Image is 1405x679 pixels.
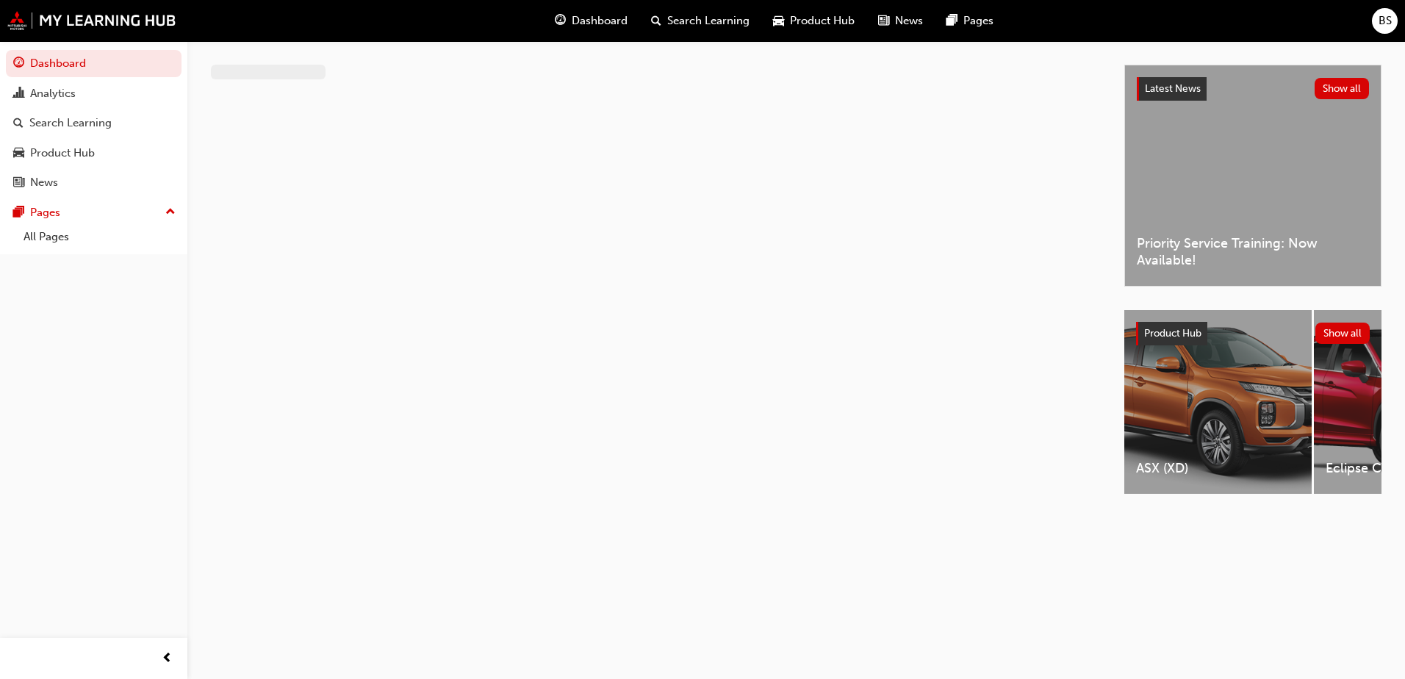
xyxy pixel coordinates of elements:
[1144,327,1201,339] span: Product Hub
[13,117,24,130] span: search-icon
[572,12,628,29] span: Dashboard
[1124,310,1312,494] a: ASX (XD)
[1315,323,1370,344] button: Show all
[963,12,993,29] span: Pages
[6,80,182,107] a: Analytics
[1145,82,1201,95] span: Latest News
[6,47,182,199] button: DashboardAnalyticsSearch LearningProduct HubNews
[555,12,566,30] span: guage-icon
[878,12,889,30] span: news-icon
[6,50,182,77] a: Dashboard
[1137,77,1369,101] a: Latest NewsShow all
[1379,12,1392,29] span: BS
[895,12,923,29] span: News
[30,85,76,102] div: Analytics
[13,147,24,160] span: car-icon
[667,12,750,29] span: Search Learning
[773,12,784,30] span: car-icon
[7,11,176,30] img: mmal
[6,169,182,196] a: News
[29,115,112,132] div: Search Learning
[6,199,182,226] button: Pages
[1372,8,1398,34] button: BS
[30,145,95,162] div: Product Hub
[946,12,957,30] span: pages-icon
[13,57,24,71] span: guage-icon
[6,140,182,167] a: Product Hub
[1315,78,1370,99] button: Show all
[935,6,1005,36] a: pages-iconPages
[13,87,24,101] span: chart-icon
[1124,65,1381,287] a: Latest NewsShow allPriority Service Training: Now Available!
[30,174,58,191] div: News
[1137,235,1369,268] span: Priority Service Training: Now Available!
[6,109,182,137] a: Search Learning
[790,12,855,29] span: Product Hub
[30,204,60,221] div: Pages
[18,226,182,248] a: All Pages
[1136,322,1370,345] a: Product HubShow all
[13,176,24,190] span: news-icon
[13,206,24,220] span: pages-icon
[639,6,761,36] a: search-iconSearch Learning
[165,203,176,222] span: up-icon
[543,6,639,36] a: guage-iconDashboard
[761,6,866,36] a: car-iconProduct Hub
[1136,460,1300,477] span: ASX (XD)
[866,6,935,36] a: news-iconNews
[651,12,661,30] span: search-icon
[162,650,173,668] span: prev-icon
